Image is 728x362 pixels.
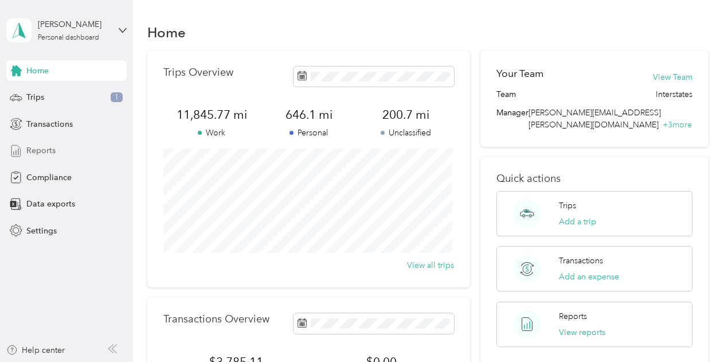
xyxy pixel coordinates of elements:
span: 11,845.77 mi [163,107,260,123]
button: Add a trip [559,216,596,228]
span: Compliance [26,172,72,184]
h1: Home [147,26,186,38]
span: Team [496,88,516,100]
button: View reports [559,326,605,338]
span: Interstates [656,88,692,100]
div: [PERSON_NAME] [38,18,109,30]
p: Personal [260,127,357,139]
p: Transactions Overview [163,313,269,325]
span: Data exports [26,198,75,210]
p: Work [163,127,260,139]
span: Trips [26,91,44,103]
p: Trips [559,200,576,212]
span: + 3 more [663,120,692,130]
p: Quick actions [496,173,692,185]
span: Manager [496,107,529,131]
button: View Team [653,71,692,83]
p: Trips Overview [163,67,233,79]
span: 646.1 mi [260,107,357,123]
span: 1 [111,92,123,103]
h2: Your Team [496,67,543,81]
button: Add an expense [559,271,619,283]
button: View all trips [407,259,454,271]
span: Settings [26,225,57,237]
iframe: Everlance-gr Chat Button Frame [664,298,728,362]
span: Home [26,65,49,77]
p: Unclassified [357,127,454,139]
p: Reports [559,310,587,322]
span: Reports [26,145,56,157]
button: Help center [6,344,65,356]
p: Transactions [559,255,603,267]
span: [PERSON_NAME][EMAIL_ADDRESS][PERSON_NAME][DOMAIN_NAME] [529,108,661,130]
span: Transactions [26,118,73,130]
div: Personal dashboard [38,34,99,41]
span: 200.7 mi [357,107,454,123]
